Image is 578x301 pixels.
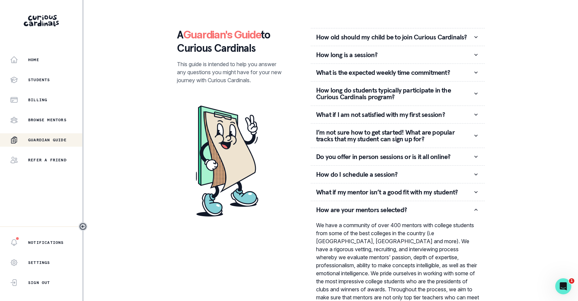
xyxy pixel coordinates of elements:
[28,117,67,123] p: Browse Mentors
[316,111,473,118] p: What if I am not satisfied with my first session?
[316,153,473,160] p: Do you offer in person sessions or is it all online?
[316,206,473,213] p: How are your mentors selected?
[28,157,67,163] p: Refer a friend
[316,87,473,100] p: How long do students typically participate in the Curious Cardinals program?
[311,183,485,201] button: What if my mentor isn’t a good fit with my student?
[24,15,59,26] img: Curious Cardinals Logo
[177,60,284,84] p: This guide is intended to help you answer any questions you might have for your new journey with ...
[569,278,574,284] span: 1
[183,28,261,41] span: Guardian's Guide
[311,82,485,106] button: How long do students typically participate in the Curious Cardinals program?
[316,129,473,142] p: I’m not sure how to get started! What are popular tracks that my student can sign up for?
[28,137,67,143] p: Guardian Guide
[28,260,50,265] p: Settings
[316,69,473,76] p: What is the expected weekly time commitment?
[177,28,284,55] p: A to Curious Cardinals
[28,57,39,62] p: Home
[28,97,47,103] p: Billing
[311,148,485,165] button: Do you offer in person sessions or is it all online?
[316,171,473,178] p: How do I schedule a session?
[311,124,485,148] button: I’m not sure how to get started! What are popular tracks that my student can sign up for?
[79,222,87,231] button: Toggle sidebar
[311,201,485,218] button: How are your mentors selected?
[311,106,485,123] button: What if I am not satisfied with my first session?
[311,28,485,46] button: How old should my child be to join Curious Cardinals?
[311,46,485,63] button: How long is a session?
[28,280,50,285] p: Sign Out
[311,166,485,183] button: How do I schedule a session?
[311,64,485,81] button: What is the expected weekly time commitment?
[28,77,50,83] p: Students
[28,240,64,245] p: Notifications
[316,189,473,195] p: What if my mentor isn’t a good fit with my student?
[316,34,473,40] p: How old should my child be to join Curious Cardinals?
[555,278,571,294] iframe: Intercom live chat
[316,51,473,58] p: How long is a session?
